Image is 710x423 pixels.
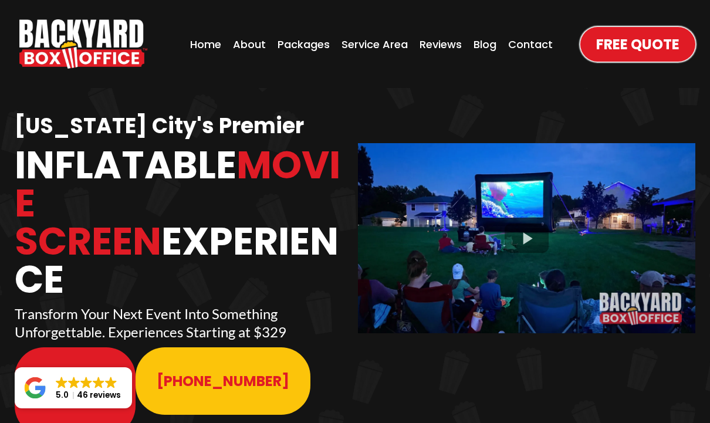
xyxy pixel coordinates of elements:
[596,34,679,55] span: Free Quote
[15,304,352,341] p: Transform Your Next Event Into Something Unforgettable. Experiences Starting at $329
[15,367,132,408] a: Close GoogleGoogleGoogleGoogleGoogle 5.046 reviews
[157,371,289,391] span: [PHONE_NUMBER]
[470,33,500,56] a: Blog
[19,19,147,69] img: Backyard Box Office
[505,33,556,56] a: Contact
[416,33,465,56] a: Reviews
[19,19,147,69] a: https://www.backyardboxoffice.com
[136,347,310,415] a: 913-214-1202
[229,33,269,56] a: About
[15,138,340,268] span: Movie Screen
[338,33,411,56] a: Service Area
[187,33,225,56] a: Home
[274,33,333,56] a: Packages
[15,113,352,140] h1: [US_STATE] City's Premier
[15,146,352,299] h1: Inflatable Experience
[580,27,695,62] a: Free Quote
